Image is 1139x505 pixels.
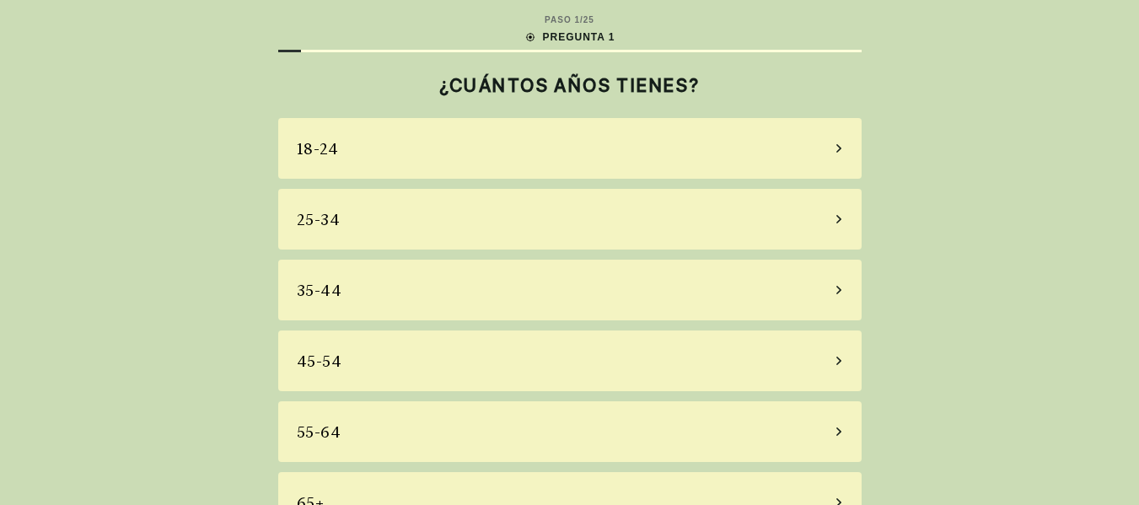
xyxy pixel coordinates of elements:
[439,74,701,96] font: ¿CUÁNTOS AÑOS TIENES?
[542,31,615,43] font: PREGUNTA 1
[297,211,341,228] font: 25-34
[297,140,339,158] font: 18-24
[297,352,342,370] font: 45-54
[574,15,580,24] font: 1
[545,15,572,24] font: PASO
[297,423,341,441] font: 55-64
[297,282,342,299] font: 35-44
[583,15,594,24] font: 25
[580,15,583,24] font: /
